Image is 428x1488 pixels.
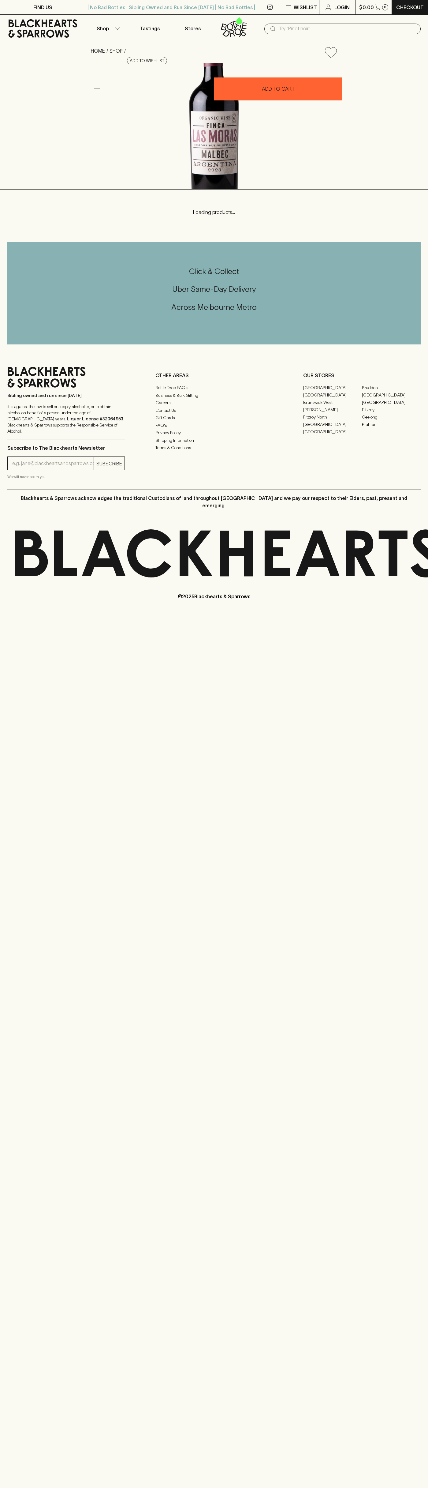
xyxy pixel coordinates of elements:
p: ADD TO CART [262,85,295,92]
a: Prahran [362,421,421,428]
a: [GEOGRAPHIC_DATA] [303,421,362,428]
p: Loading products... [6,209,422,216]
a: Stores [171,15,214,42]
a: FAQ's [155,422,273,429]
a: Terms & Conditions [155,444,273,452]
a: Careers [155,399,273,407]
a: Fitzroy [362,406,421,413]
p: Subscribe to The Blackhearts Newsletter [7,444,125,452]
a: [GEOGRAPHIC_DATA] [362,391,421,399]
button: Add to wishlist [127,57,167,64]
p: Login [334,4,350,11]
a: [GEOGRAPHIC_DATA] [362,399,421,406]
a: Brunswick West [303,399,362,406]
p: Shop [97,25,109,32]
a: Braddon [362,384,421,391]
p: Tastings [140,25,160,32]
a: Shipping Information [155,437,273,444]
p: $0.00 [359,4,374,11]
p: 0 [384,6,386,9]
input: Try "Pinot noir" [279,24,416,34]
p: Sibling owned and run since [DATE] [7,393,125,399]
p: Wishlist [294,4,317,11]
strong: Liquor License #32064953 [67,416,123,421]
p: It is against the law to sell or supply alcohol to, or to obtain alcohol on behalf of a person un... [7,404,125,434]
a: [GEOGRAPHIC_DATA] [303,428,362,435]
p: OTHER AREAS [155,372,273,379]
h5: Click & Collect [7,266,421,276]
input: e.g. jane@blackheartsandsparrows.com.au [12,459,94,468]
p: FIND US [33,4,52,11]
a: [GEOGRAPHIC_DATA] [303,391,362,399]
div: Call to action block [7,242,421,344]
p: SUBSCRIBE [96,460,122,467]
a: Fitzroy North [303,413,362,421]
h5: Across Melbourne Metro [7,302,421,312]
p: Checkout [396,4,424,11]
a: SHOP [110,48,123,54]
button: Shop [86,15,129,42]
img: 39764.png [86,63,342,189]
a: [GEOGRAPHIC_DATA] [303,384,362,391]
a: Privacy Policy [155,429,273,437]
a: HOME [91,48,105,54]
a: Business & Bulk Gifting [155,392,273,399]
button: SUBSCRIBE [94,457,125,470]
a: Geelong [362,413,421,421]
a: [PERSON_NAME] [303,406,362,413]
a: Contact Us [155,407,273,414]
a: Bottle Drop FAQ's [155,384,273,392]
p: Stores [185,25,201,32]
button: Add to wishlist [322,45,339,60]
p: Blackhearts & Sparrows acknowledges the traditional Custodians of land throughout [GEOGRAPHIC_DAT... [12,494,416,509]
a: Tastings [128,15,171,42]
a: Gift Cards [155,414,273,422]
button: ADD TO CART [214,77,342,100]
p: OUR STORES [303,372,421,379]
p: We will never spam you [7,474,125,480]
h5: Uber Same-Day Delivery [7,284,421,294]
